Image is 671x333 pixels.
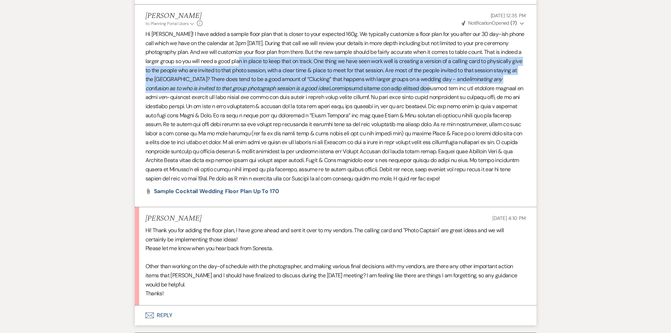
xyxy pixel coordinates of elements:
span: Sample Cocktail Wedding Floor Plan Up To 170 [154,187,279,195]
p: Other than working on the day-of schedule with the photographer, and making various final decisio... [145,262,526,289]
em: eliminating any confusion as to who is invited to that group photograph session is a good idea. [145,75,502,92]
p: Hi [PERSON_NAME]! I have added a sample floor plan that is closer to your expected 160g. We typic... [145,30,526,183]
span: Opened [462,20,517,26]
button: to: Planning Portal Users [145,20,195,27]
h5: [PERSON_NAME] [145,214,201,223]
button: Reply [135,306,536,325]
p: Hi! Thank you for adding the floor plan, I have gone ahead and sent it over to my vendors. The ca... [145,226,526,244]
span: to: Planning Portal Users [145,21,189,26]
a: Sample Cocktail Wedding Floor Plan Up To 170 [154,189,279,194]
p: Please let me know when you hear back from Sonesta. [145,244,526,253]
strong: ( 7 ) [510,20,517,26]
button: NotificationOpened (7) [461,19,526,27]
span: [DATE] 12:35 PM [491,12,526,19]
span: Notification [468,20,492,26]
p: Thanks! [145,289,526,298]
span: [DATE] 4:10 PM [492,215,526,221]
h5: [PERSON_NAME] [145,12,203,20]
